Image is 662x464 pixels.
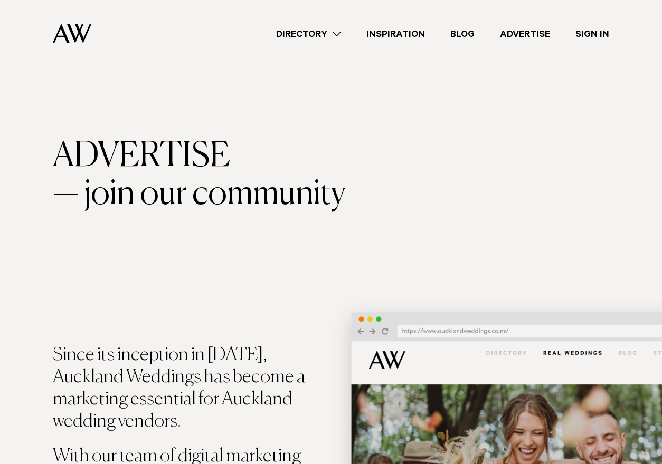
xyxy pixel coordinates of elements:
[263,27,354,41] a: Directory
[438,27,487,41] a: Blog
[563,27,622,41] a: Sign In
[84,176,345,214] span: join our community
[53,344,331,433] p: Since its inception in [DATE], Auckland Weddings has become a marketing essential for Auckland we...
[53,176,79,214] span: —
[53,138,609,176] div: Advertise
[354,27,438,41] a: Inspiration
[487,27,563,41] a: Advertise
[53,24,91,43] img: Auckland Weddings Logo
